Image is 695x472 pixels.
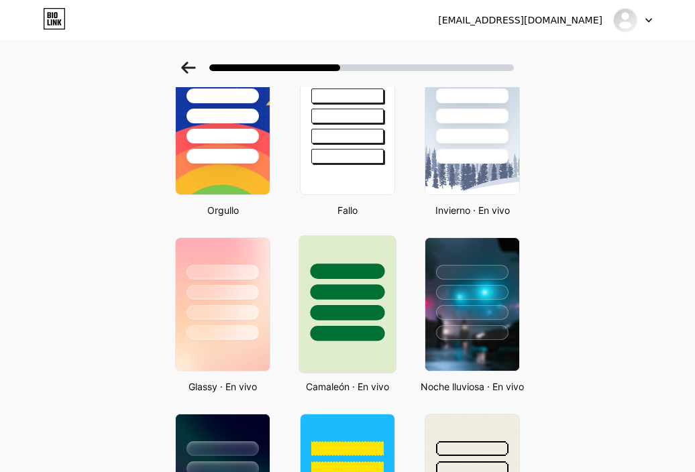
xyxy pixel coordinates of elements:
img: élite inmobiliaria [612,7,638,33]
font: Camaleón · En vivo [306,381,389,392]
font: Invierno · En vivo [435,204,510,216]
font: Fallo [337,204,358,216]
font: Noche lluviosa · En vivo [421,381,524,392]
font: [EMAIL_ADDRESS][DOMAIN_NAME] [438,15,602,25]
font: Orgullo [207,204,239,216]
font: Glassy · En vivo [189,381,257,392]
